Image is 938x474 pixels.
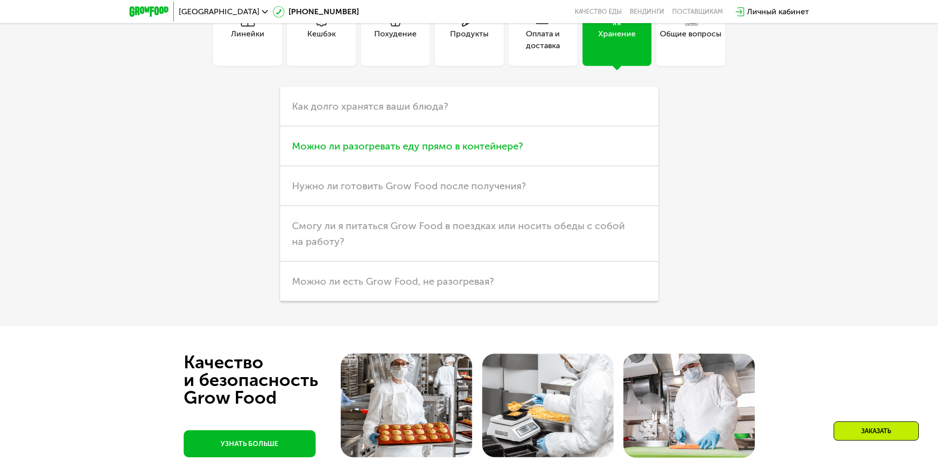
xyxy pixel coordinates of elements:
[672,8,723,16] div: поставщикам
[307,28,336,52] div: Кешбэк
[179,8,259,16] span: [GEOGRAPHIC_DATA]
[231,28,264,52] div: Линейки
[184,354,355,407] div: Качество и безопасность Grow Food
[747,6,809,18] div: Личный кабинет
[630,8,664,16] a: Вендинги
[598,28,636,52] div: Хранение
[834,421,919,441] div: Заказать
[292,140,523,152] span: Можно ли разогревать еду прямо в контейнере?
[660,28,721,52] div: Общие вопросы
[292,275,494,287] span: Можно ли есть Grow Food, не разогревая?
[292,180,526,192] span: Нужно ли готовить Grow Food после получения?
[292,100,448,112] span: Как долго хранятся ваши блюда?
[292,220,625,247] span: Смогу ли я питаться Grow Food в поездках или носить обеды с собой на работу?
[450,28,488,52] div: Продукты
[509,28,578,52] div: Оплата и доставка
[575,8,622,16] a: Качество еды
[374,28,417,52] div: Похудение
[273,6,359,18] a: [PHONE_NUMBER]
[184,430,316,457] a: УЗНАТЬ БОЛЬШЕ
